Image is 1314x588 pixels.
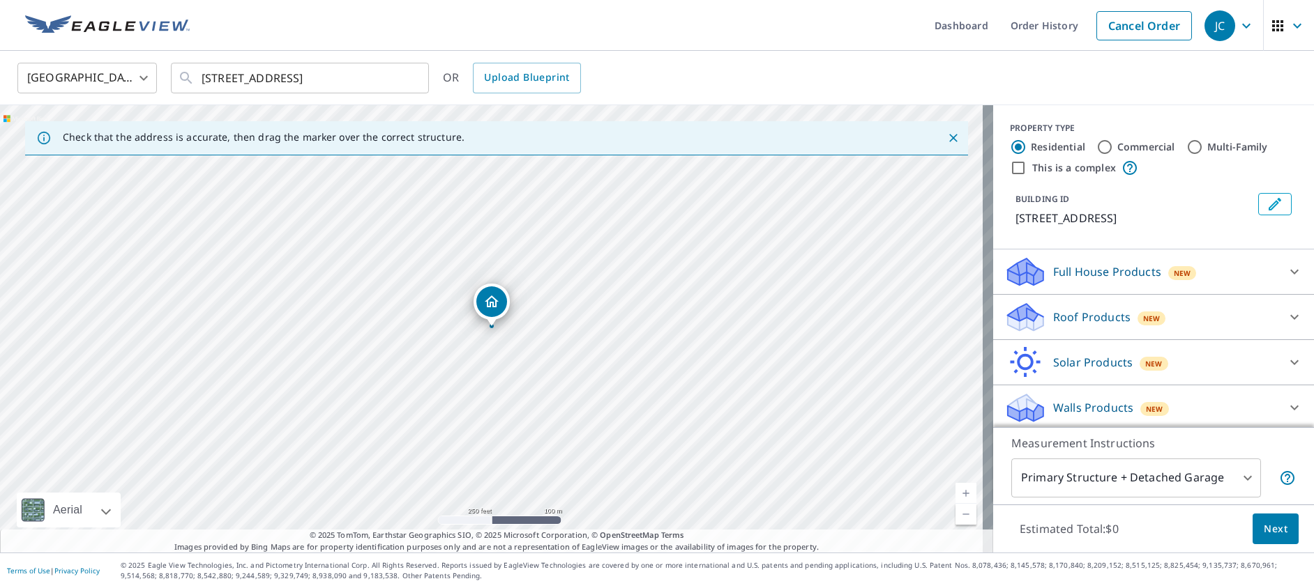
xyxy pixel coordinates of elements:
label: This is a complex [1032,161,1116,175]
div: JC [1204,10,1235,41]
p: Walls Products [1053,399,1133,416]
a: Terms [661,529,684,540]
a: Terms of Use [7,566,50,575]
p: | [7,566,100,575]
span: New [1143,313,1161,324]
span: New [1146,403,1163,415]
label: Multi-Family [1207,140,1268,154]
span: New [1145,358,1163,369]
p: BUILDING ID [1015,193,1069,205]
a: OpenStreetMap [600,529,658,540]
a: Cancel Order [1096,11,1192,40]
div: Walls ProductsNew [1004,391,1303,424]
a: Privacy Policy [54,566,100,575]
span: Your report will include the primary structure and a detached garage if one exists. [1279,470,1296,486]
div: Solar ProductsNew [1004,346,1303,379]
div: Full House ProductsNew [1004,255,1303,288]
p: © 2025 Eagle View Technologies, Inc. and Pictometry International Corp. All Rights Reserved. Repo... [121,560,1307,581]
p: Measurement Instructions [1011,435,1296,451]
span: Next [1264,520,1287,538]
p: Check that the address is accurate, then drag the marker over the correct structure. [63,131,465,144]
a: Current Level 17, Zoom Out [956,504,976,525]
div: Aerial [49,493,86,527]
a: Upload Blueprint [473,63,580,93]
div: Aerial [17,493,121,527]
div: [GEOGRAPHIC_DATA] [17,59,157,98]
button: Edit building 1 [1258,193,1292,215]
p: Roof Products [1053,309,1131,325]
label: Residential [1031,140,1085,154]
a: Current Level 17, Zoom In [956,483,976,504]
button: Next [1253,513,1299,545]
input: Search by address or latitude-longitude [202,59,400,98]
p: Estimated Total: $0 [1009,513,1130,544]
div: Roof ProductsNew [1004,300,1303,334]
p: [STREET_ADDRESS] [1015,210,1253,226]
div: Dropped pin, building 1, Residential property, 3040 Sycamore School Rd Fort Worth, TX 76133 [474,284,510,327]
p: Solar Products [1053,354,1133,371]
label: Commercial [1117,140,1175,154]
div: PROPERTY TYPE [1010,122,1297,134]
span: Upload Blueprint [484,69,569,86]
div: OR [443,63,581,93]
button: Close [944,129,962,147]
p: Full House Products [1053,263,1161,280]
span: © 2025 TomTom, Earthstar Geographics SIO, © 2025 Microsoft Corporation, © [310,529,684,541]
span: New [1174,268,1191,279]
div: Primary Structure + Detached Garage [1011,458,1261,497]
img: EV Logo [25,15,190,36]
